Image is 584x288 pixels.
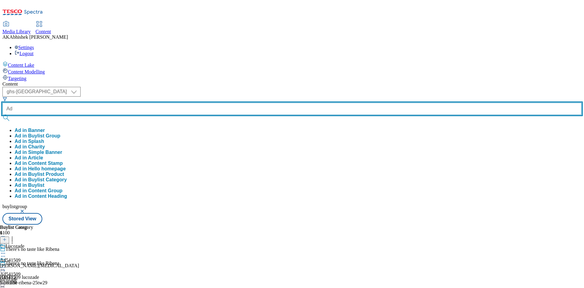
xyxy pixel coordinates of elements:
a: Content [36,22,51,34]
button: Ad in Hello homepage [15,166,66,172]
span: Buylist Category [28,177,67,182]
span: Article [28,155,43,160]
svg: Search Filters [2,97,7,101]
span: Content [36,29,51,34]
button: Ad in Content Group [15,188,62,194]
span: Abhishek [PERSON_NAME] [9,34,68,40]
a: Logout [15,51,33,56]
button: Ad in Buylist Product [15,172,64,177]
a: Targeting [2,75,582,81]
span: AK [2,34,9,40]
div: Ad in [15,183,44,188]
input: Search [2,103,582,115]
div: Lucozade [5,244,24,249]
button: Ad in Buylist [15,183,44,188]
button: Ad in Splash [15,139,44,144]
span: Charity [28,144,45,149]
button: Ad in Buylist Category [15,177,67,183]
div: Ad in [15,155,43,161]
div: Content [2,81,582,87]
span: Buylist [28,183,44,188]
button: Ad in Charity [15,144,45,150]
span: Targeting [8,76,26,81]
button: Ad in Article [15,155,43,161]
a: Settings [15,45,34,50]
a: Content Modelling [2,68,582,75]
span: Content Lake [8,62,34,68]
div: Ad in [15,172,64,177]
span: Media Library [2,29,31,34]
button: Ad in Content Heading [15,194,67,199]
button: Ad in Buylist Group [15,133,60,139]
span: Content Modelling [8,69,45,74]
a: Media Library [2,22,31,34]
button: Ad in Banner [15,128,45,133]
button: Ad in Simple Banner [15,150,62,155]
a: Content Lake [2,61,582,68]
span: buylistgroup [2,204,27,209]
button: Ad in Content Stamp [15,161,63,166]
button: Stored View [2,213,42,225]
div: Ad in [15,177,67,183]
span: Buylist Product [28,172,64,177]
div: Ad in [15,144,45,150]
